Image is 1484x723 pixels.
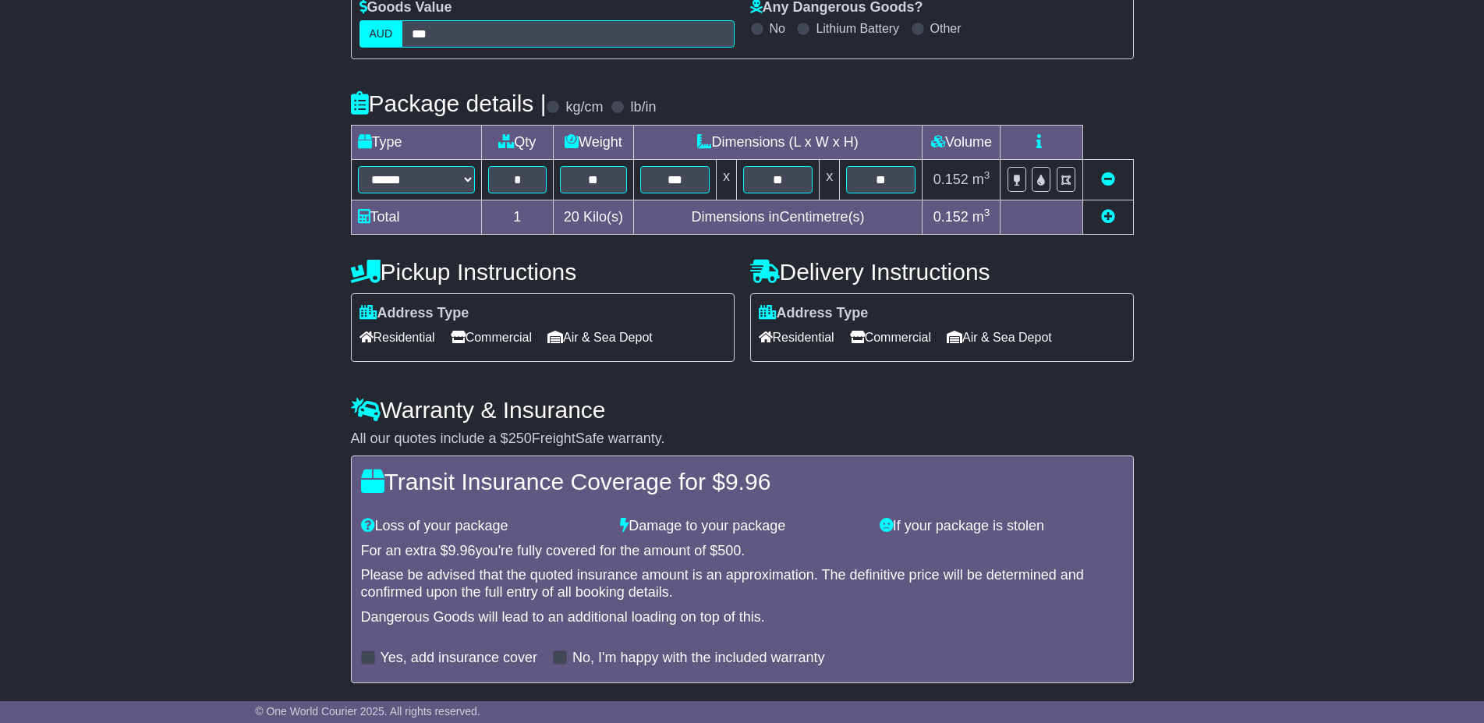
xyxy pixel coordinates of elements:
[508,431,532,446] span: 250
[1101,209,1115,225] a: Add new item
[717,543,741,558] span: 500
[820,159,840,200] td: x
[612,518,872,535] div: Damage to your package
[933,172,969,187] span: 0.152
[923,125,1001,159] td: Volume
[359,325,435,349] span: Residential
[351,431,1134,448] div: All our quotes include a $ FreightSafe warranty.
[759,325,834,349] span: Residential
[351,125,481,159] td: Type
[351,259,735,285] h4: Pickup Instructions
[451,325,532,349] span: Commercial
[572,650,825,667] label: No, I'm happy with the included warranty
[351,200,481,234] td: Total
[554,200,634,234] td: Kilo(s)
[554,125,634,159] td: Weight
[481,200,554,234] td: 1
[381,650,537,667] label: Yes, add insurance cover
[633,125,923,159] td: Dimensions (L x W x H)
[750,259,1134,285] h4: Delivery Instructions
[930,21,962,36] label: Other
[359,305,469,322] label: Address Type
[1101,172,1115,187] a: Remove this item
[933,209,969,225] span: 0.152
[850,325,931,349] span: Commercial
[351,397,1134,423] h4: Warranty & Insurance
[255,705,480,718] span: © One World Courier 2025. All rights reserved.
[770,21,785,36] label: No
[816,21,899,36] label: Lithium Battery
[984,169,990,181] sup: 3
[564,209,579,225] span: 20
[759,305,869,322] label: Address Type
[633,200,923,234] td: Dimensions in Centimetre(s)
[361,469,1124,494] h4: Transit Insurance Coverage for $
[547,325,653,349] span: Air & Sea Depot
[448,543,476,558] span: 9.96
[565,99,603,116] label: kg/cm
[947,325,1052,349] span: Air & Sea Depot
[351,90,547,116] h4: Package details |
[716,159,736,200] td: x
[361,609,1124,626] div: Dangerous Goods will lead to an additional loading on top of this.
[872,518,1132,535] div: If your package is stolen
[361,543,1124,560] div: For an extra $ you're fully covered for the amount of $ .
[972,172,990,187] span: m
[725,469,770,494] span: 9.96
[359,20,403,48] label: AUD
[984,207,990,218] sup: 3
[361,567,1124,601] div: Please be advised that the quoted insurance amount is an approximation. The definitive price will...
[481,125,554,159] td: Qty
[353,518,613,535] div: Loss of your package
[972,209,990,225] span: m
[630,99,656,116] label: lb/in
